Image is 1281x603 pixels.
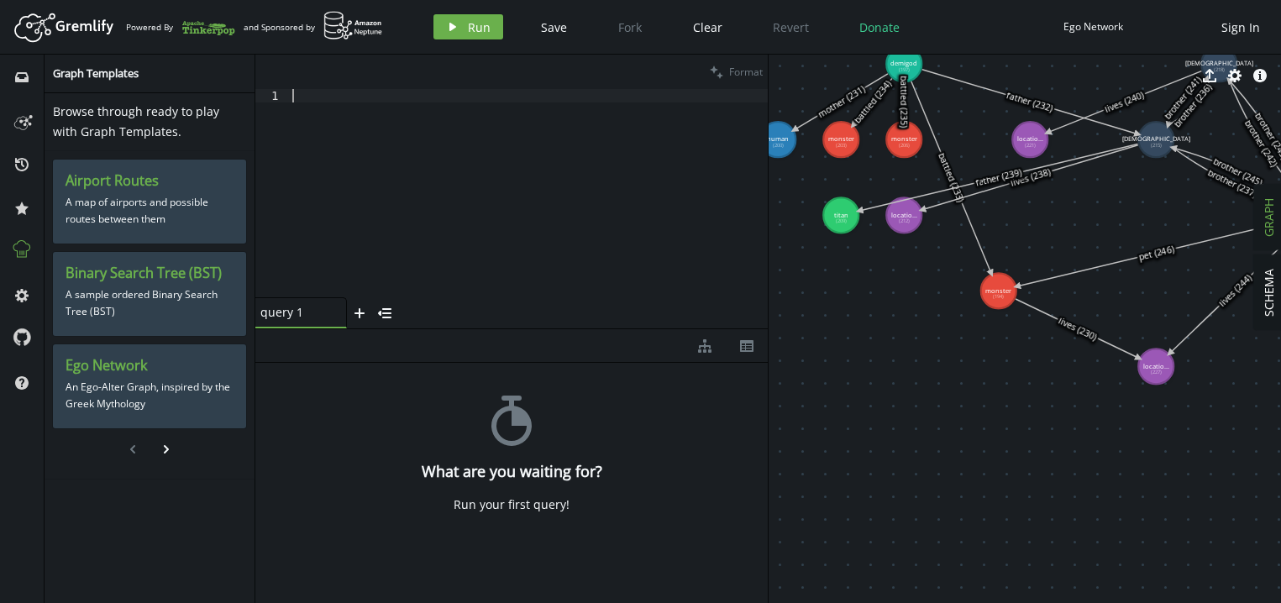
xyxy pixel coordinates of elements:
[836,218,847,224] tspan: (209)
[618,19,642,35] span: Fork
[729,65,763,79] span: Format
[680,14,735,39] button: Clear
[528,14,580,39] button: Save
[834,211,848,219] tspan: titan
[1122,135,1190,144] tspan: [DEMOGRAPHIC_DATA]
[126,13,235,42] div: Powered By
[66,190,234,232] p: A map of airports and possible routes between them
[1017,135,1043,144] tspan: locatio...
[974,166,1023,189] text: father (239)
[828,135,854,144] tspan: monster
[773,19,809,35] span: Revert
[468,19,491,35] span: Run
[1221,19,1260,35] span: Sign In
[847,14,912,39] button: Donate
[836,142,847,149] tspan: (203)
[1151,142,1162,149] tspan: (215)
[693,19,722,35] span: Clear
[705,55,768,89] button: Format
[66,375,234,417] p: An Ego-Alter Graph, inspired by the Greek Mythology
[899,142,910,149] tspan: (206)
[53,103,219,139] span: Browse through ready to play with Graph Templates.
[422,463,602,480] h4: What are you waiting for?
[760,14,822,39] button: Revert
[1143,362,1169,370] tspan: locatio...
[66,282,234,324] p: A sample ordered Binary Search Tree (BST)
[541,19,567,35] span: Save
[773,142,784,149] tspan: (200)
[605,14,655,39] button: Fork
[1025,142,1036,149] tspan: (221)
[898,76,910,128] text: battled (235)
[255,89,289,102] div: 1
[323,11,383,40] img: AWS Neptune
[433,14,503,39] button: Run
[53,66,139,81] span: Graph Templates
[66,172,234,190] h3: Airport Routes
[1261,269,1277,317] span: SCHEMA
[891,135,917,144] tspan: monster
[260,305,328,320] span: query 1
[899,218,910,224] tspan: (212)
[1261,198,1277,237] span: GRAPH
[1151,369,1162,375] tspan: (227)
[66,357,234,375] h3: Ego Network
[985,286,1011,295] tspan: monster
[993,293,1004,300] tspan: (194)
[454,497,570,512] div: Run your first query!
[244,11,383,43] div: and Sponsored by
[1213,14,1268,39] button: Sign In
[891,211,917,219] tspan: locatio...
[767,135,789,144] tspan: human
[66,265,234,282] h3: Binary Search Tree (BST)
[859,19,900,35] span: Donate
[1063,20,1123,33] div: Ego Network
